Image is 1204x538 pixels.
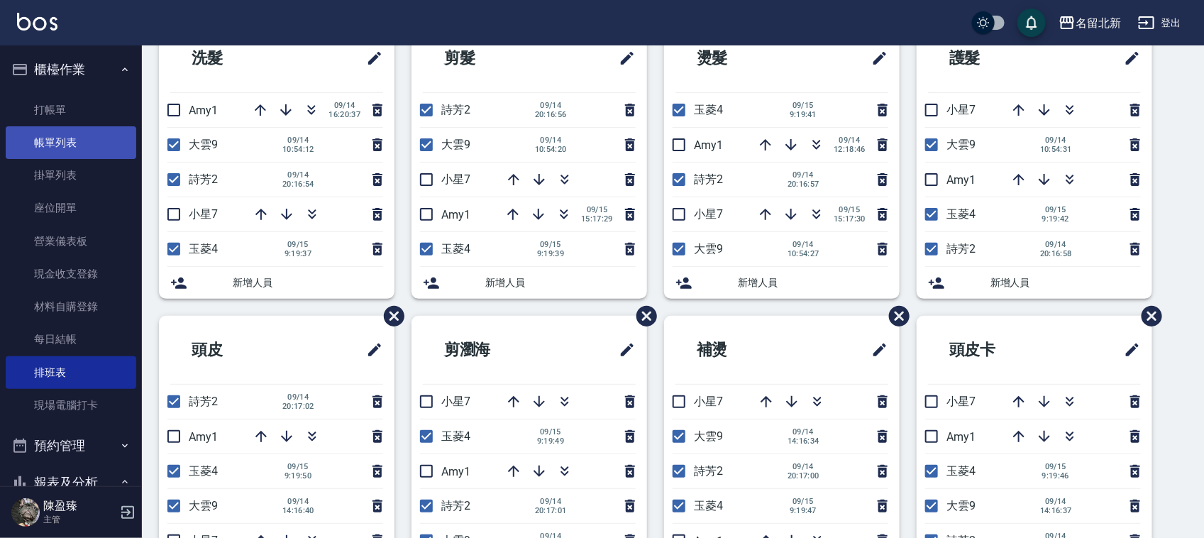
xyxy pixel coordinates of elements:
h5: 陳盈臻 [43,499,116,513]
a: 掛單列表 [6,159,136,192]
span: 20:17:02 [282,402,314,411]
a: 排班表 [6,356,136,389]
span: 16:20:37 [328,110,360,119]
span: 20:17:01 [535,506,567,515]
span: 14:16:40 [282,506,314,515]
span: 修改班表的標題 [358,41,383,75]
span: Amy1 [441,465,470,478]
span: 20:16:56 [535,110,567,119]
span: 15:17:29 [581,214,613,224]
button: save [1017,9,1046,37]
span: 大雲9 [694,242,723,256]
a: 營業儀表板 [6,225,136,258]
span: 09/15 [581,205,613,214]
span: 刪除班表 [626,295,659,337]
span: 10:54:27 [788,249,819,258]
p: 主管 [43,513,116,526]
span: 20:17:00 [788,471,819,481]
span: 詩芳2 [189,395,218,408]
span: 新增人員 [233,275,383,290]
div: 新增人員 [412,267,647,299]
span: 15:17:30 [834,214,866,224]
span: 09/15 [282,240,314,249]
span: 小星7 [694,395,723,408]
span: 刪除班表 [373,295,407,337]
span: 09/15 [535,427,566,437]
span: 09/14 [282,392,314,402]
span: 9:19:49 [535,437,566,446]
span: 09/15 [1040,462,1071,471]
span: 09/15 [1040,205,1071,214]
span: 09/14 [282,170,314,180]
span: 玉菱4 [946,464,976,478]
span: 玉菱4 [189,464,218,478]
span: 玉菱4 [189,242,218,256]
span: 10:54:12 [282,145,314,154]
span: 修改班表的標題 [863,333,888,367]
span: 小星7 [189,207,218,221]
span: 大雲9 [189,138,218,151]
button: 報表及分析 [6,464,136,501]
span: 詩芳2 [694,172,723,186]
span: 09/14 [535,136,567,145]
span: 大雲9 [694,429,723,443]
span: 10:54:20 [535,145,567,154]
span: Amy1 [441,208,470,221]
h2: 補燙 [675,324,806,375]
span: 小星7 [694,207,723,221]
span: 9:19:50 [282,471,314,481]
span: 09/14 [788,427,819,437]
span: 小星7 [441,172,470,186]
a: 現金收支登錄 [6,258,136,290]
span: Amy1 [946,173,976,187]
span: Amy1 [189,430,218,444]
span: 詩芳2 [946,242,976,256]
span: 9:19:47 [788,506,819,515]
span: 09/14 [788,170,819,180]
a: 帳單列表 [6,126,136,159]
h2: 頭皮卡 [928,324,1066,375]
span: 09/14 [834,136,866,145]
button: 名留北新 [1053,9,1127,38]
span: 9:19:41 [788,110,819,119]
div: 新增人員 [917,267,1152,299]
span: 09/15 [834,205,866,214]
span: Amy1 [694,138,723,152]
span: 小星7 [946,395,976,408]
span: 新增人員 [990,275,1141,290]
span: 詩芳2 [694,464,723,478]
span: 玉菱4 [441,429,470,443]
span: 09/15 [282,462,314,471]
span: 修改班表的標題 [1115,333,1141,367]
span: 09/14 [1040,497,1072,506]
span: Amy1 [946,430,976,444]
span: 刪除班表 [878,295,912,337]
h2: 護髮 [928,33,1059,84]
span: 刪除班表 [1131,295,1164,337]
span: 詩芳2 [189,172,218,186]
div: 新增人員 [664,267,900,299]
button: 櫃檯作業 [6,51,136,88]
a: 打帳單 [6,94,136,126]
button: 登出 [1132,10,1187,36]
span: 9:19:37 [282,249,314,258]
span: 詩芳2 [441,499,470,512]
h2: 剪髮 [423,33,553,84]
div: 新增人員 [159,267,394,299]
h2: 頭皮 [170,324,301,375]
a: 座位開單 [6,192,136,224]
img: Person [11,498,40,527]
span: 詩芳2 [441,103,470,116]
span: 09/14 [788,462,819,471]
span: 大雲9 [946,499,976,512]
span: 玉菱4 [946,207,976,221]
span: 小星7 [441,395,470,408]
button: 預約管理 [6,427,136,464]
span: 9:19:39 [535,249,566,258]
span: 09/14 [788,240,819,249]
span: 09/14 [282,136,314,145]
span: 修改班表的標題 [610,333,636,367]
span: 大雲9 [946,138,976,151]
span: 09/14 [1040,136,1072,145]
span: 玉菱4 [441,242,470,256]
